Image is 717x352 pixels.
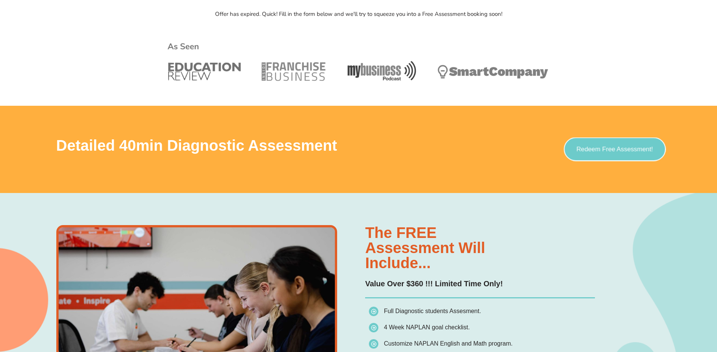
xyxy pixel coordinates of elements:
[384,340,513,347] span: Customize NAPLAN English and Math program.
[369,323,378,332] img: icon-list.png
[591,267,717,352] iframe: Chat Widget
[369,307,378,316] img: icon-list.png
[56,138,465,153] h3: Detailed 40min Diagnostic Assessment
[384,308,481,314] span: Full Diagnostic students Assesment.
[384,324,470,330] span: 4 Week NAPLAN goal checklist.
[365,278,595,290] p: Value Over $360 !!! Limited Time Only!
[576,146,653,153] span: Redeem Free Assessment!
[143,11,574,17] p: Offer has expired. Quick! Fill in the form below and we'll try to squeeze you into a Free Assessm...
[165,25,552,102] img: Year 10 Science Tutoring
[365,225,595,270] h3: The FREE assessment will include...
[369,339,378,349] img: icon-list.png
[564,137,666,161] a: Redeem Free Assessment!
